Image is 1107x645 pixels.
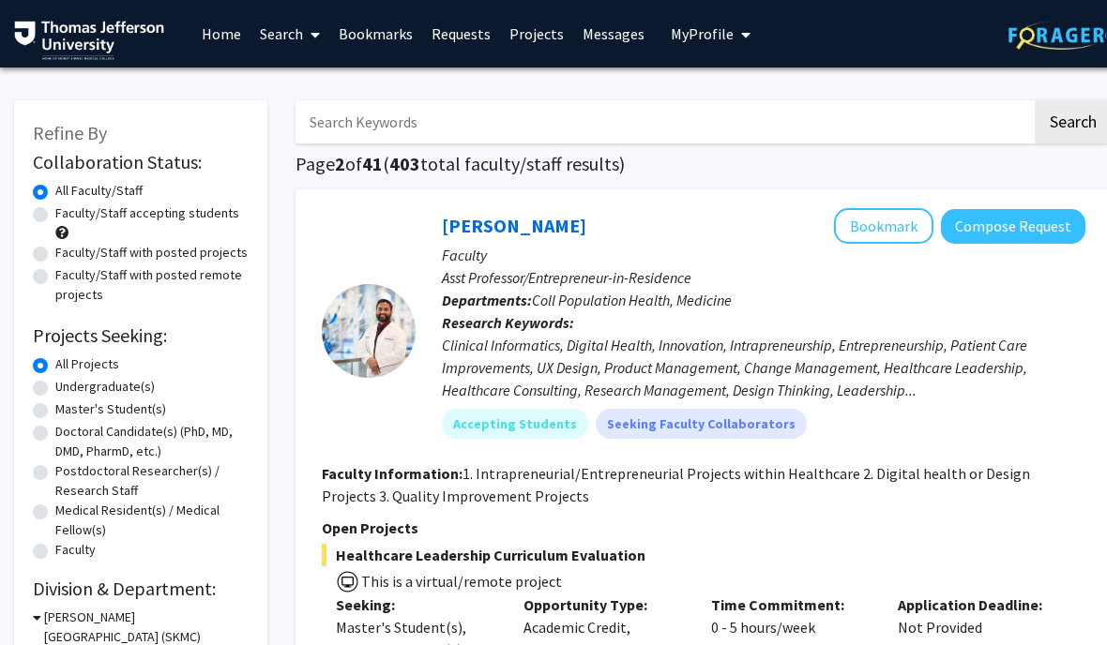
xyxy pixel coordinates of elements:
label: Faculty/Staff with posted projects [55,243,248,262]
p: Opportunity Type: [523,593,683,616]
h2: Projects Seeking: [33,324,249,347]
label: Faculty [55,540,96,560]
mat-chip: Seeking Faculty Collaborators [596,409,807,439]
label: Postdoctoral Researcher(s) / Research Staff [55,461,249,501]
p: Asst Professor/Entrepreneur-in-Residence [442,266,1085,289]
span: Refine By [33,121,107,144]
span: 2 [335,152,345,175]
h2: Collaboration Status: [33,151,249,173]
a: Requests [422,1,500,67]
button: Add Tejal Naik to Bookmarks [834,208,933,244]
span: This is a virtual/remote project [359,572,562,591]
img: Thomas Jefferson University Logo [14,21,164,60]
label: Master's Student(s) [55,399,166,419]
label: All Faculty/Staff [55,181,143,201]
a: Projects [500,1,573,67]
p: Faculty [442,244,1085,266]
input: Search Keywords [296,100,1032,143]
a: [PERSON_NAME] [442,214,586,237]
label: Faculty/Staff with posted remote projects [55,265,249,305]
mat-chip: Accepting Students [442,409,588,439]
b: Departments: [442,291,532,309]
p: Open Projects [322,517,1085,539]
p: Seeking: [336,593,495,616]
fg-read-more: 1. Intrapreneurial/Entrepreneurial Projects within Healthcare 2. Digital health or Design Project... [322,464,1030,505]
a: Home [192,1,250,67]
button: Compose Request to Tejal Naik [941,209,1085,244]
b: Research Keywords: [442,313,574,332]
h2: Division & Department: [33,577,249,600]
span: 41 [362,152,383,175]
label: Faculty/Staff accepting students [55,203,239,223]
span: 403 [389,152,420,175]
span: Healthcare Leadership Curriculum Evaluation [322,544,1085,566]
a: Search [250,1,329,67]
label: Medical Resident(s) / Medical Fellow(s) [55,501,249,540]
b: Faculty Information: [322,464,463,483]
label: All Projects [55,354,119,374]
label: Doctoral Candidate(s) (PhD, MD, DMD, PharmD, etc.) [55,422,249,461]
div: Clinical Informatics, Digital Health, Innovation, Intrapreneurship, Entrepreneurship, Patient Car... [442,334,1085,401]
a: Messages [573,1,654,67]
p: Time Commitment: [711,593,871,616]
span: My Profile [671,24,734,43]
p: Application Deadline: [898,593,1057,616]
label: Undergraduate(s) [55,377,155,397]
a: Bookmarks [329,1,422,67]
span: Coll Population Health, Medicine [532,291,732,309]
iframe: Chat [14,561,80,631]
